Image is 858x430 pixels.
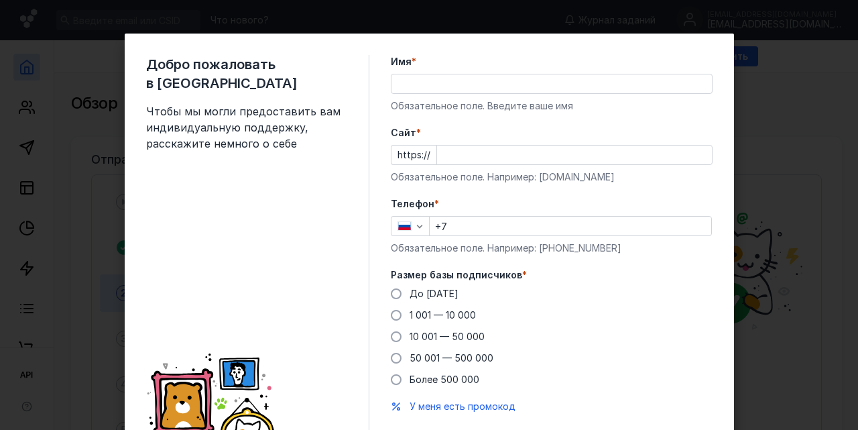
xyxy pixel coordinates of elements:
[410,400,515,412] span: У меня есть промокод
[410,374,479,385] span: Более 500 000
[391,55,412,68] span: Имя
[391,170,713,184] div: Обязательное поле. Например: [DOMAIN_NAME]
[410,352,493,364] span: 50 001 — 500 000
[391,268,522,282] span: Размер базы подписчиков
[391,126,416,140] span: Cайт
[391,241,713,255] div: Обязательное поле. Например: [PHONE_NUMBER]
[146,103,347,152] span: Чтобы мы могли предоставить вам индивидуальную поддержку, расскажите немного о себе
[391,99,713,113] div: Обязательное поле. Введите ваше имя
[410,331,485,342] span: 10 001 — 50 000
[410,288,458,299] span: До [DATE]
[410,309,476,321] span: 1 001 — 10 000
[146,55,347,93] span: Добро пожаловать в [GEOGRAPHIC_DATA]
[410,400,515,413] button: У меня есть промокод
[391,197,434,211] span: Телефон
